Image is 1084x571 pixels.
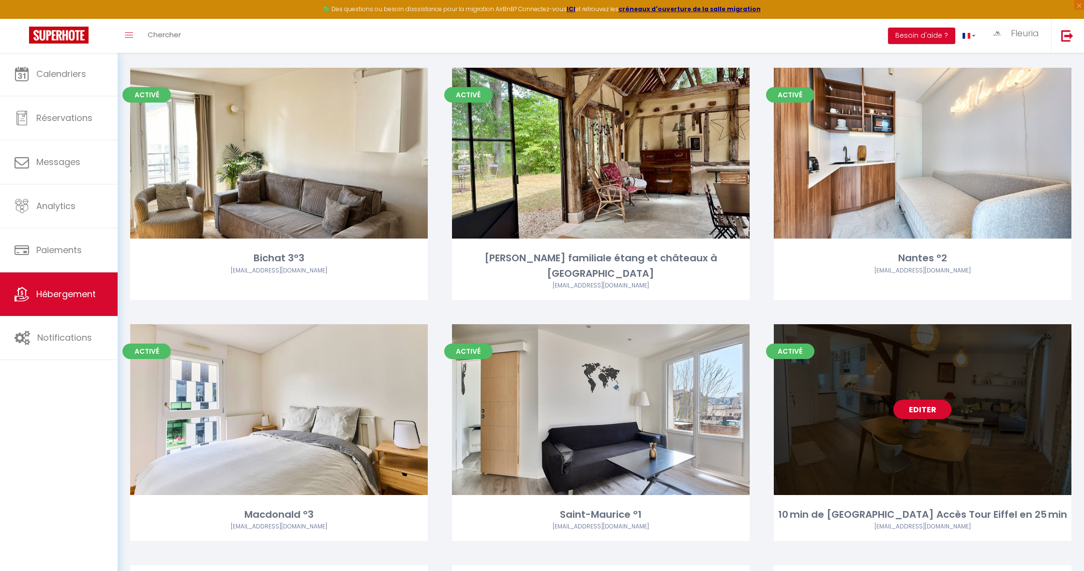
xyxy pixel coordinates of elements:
div: Bichat 3°3 [130,251,428,266]
span: Messages [36,156,80,168]
span: Activé [444,87,493,103]
div: Airbnb [452,281,750,290]
div: 10 min de [GEOGRAPHIC_DATA] Accès Tour Eiffel en 25 min [774,507,1071,522]
span: Activé [122,344,171,359]
img: ... [990,29,1005,38]
span: Activé [766,344,814,359]
span: Notifications [37,331,92,344]
a: créneaux d'ouverture de la salle migration [618,5,761,13]
div: Airbnb [452,522,750,531]
span: Activé [444,344,493,359]
div: [PERSON_NAME] familiale étang et châteaux à [GEOGRAPHIC_DATA] [452,251,750,281]
div: Nantes °2 [774,251,1071,266]
div: Saint-Maurice °1 [452,507,750,522]
img: logout [1061,30,1073,42]
button: Ouvrir le widget de chat LiveChat [8,4,37,33]
span: Hébergement [36,288,96,300]
a: Chercher [140,19,188,53]
img: Super Booking [29,27,89,44]
span: Activé [766,87,814,103]
a: Editer [893,400,951,419]
div: Airbnb [130,522,428,531]
span: Paiements [36,244,82,256]
button: Besoin d'aide ? [888,28,955,44]
div: Airbnb [774,522,1071,531]
div: Airbnb [774,266,1071,275]
span: Fleuria [1011,27,1039,39]
span: Réservations [36,112,92,124]
div: Macdonald °3 [130,507,428,522]
span: Chercher [148,30,181,40]
div: Airbnb [130,266,428,275]
span: Calendriers [36,68,86,80]
a: ICI [567,5,575,13]
a: ... Fleuria [983,19,1051,53]
span: Activé [122,87,171,103]
span: Analytics [36,200,75,212]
